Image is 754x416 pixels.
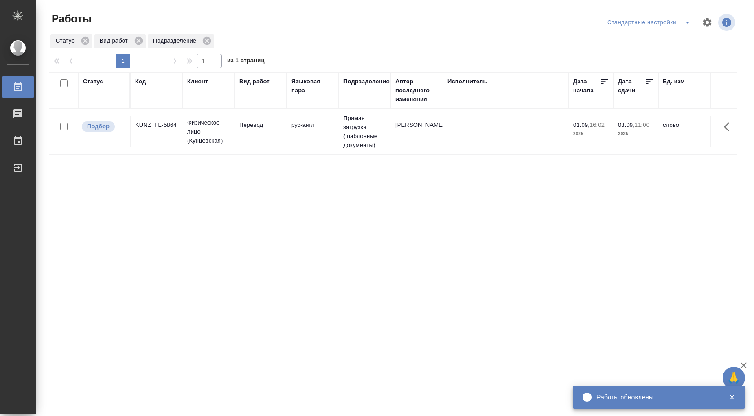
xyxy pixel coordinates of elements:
span: 🙏 [726,368,741,387]
div: Вид работ [239,77,270,86]
p: Подразделение [153,36,199,45]
button: 🙏 [723,367,745,389]
div: KUNZ_FL-5864 [135,121,178,130]
div: Код [135,77,146,86]
p: Вид работ [100,36,131,45]
td: [PERSON_NAME] [391,116,443,147]
span: Посмотреть информацию [718,14,737,31]
td: Прямая загрузка (шаблонные документы) [339,109,391,154]
p: 03.09, [618,121,635,128]
p: 11:00 [635,121,649,128]
div: Статус [83,77,103,86]
td: слово [658,116,710,147]
div: Ед. изм [663,77,685,86]
p: 2025 [573,130,609,139]
button: Здесь прячутся важные кнопки [719,116,740,138]
p: 2025 [618,130,654,139]
p: Перевод [239,121,282,130]
div: Клиент [187,77,208,86]
span: Работы [49,12,92,26]
div: Статус [50,34,92,48]
div: Работы обновлены [596,393,715,402]
span: Настроить таблицу [697,12,718,33]
div: Автор последнего изменения [395,77,438,104]
td: рус-англ [287,116,339,147]
div: Дата сдачи [618,77,645,95]
p: 01.09, [573,121,590,128]
button: Закрыть [723,393,741,401]
div: Исполнитель [447,77,487,86]
p: Физическое лицо (Кунцевская) [187,118,230,145]
div: Подразделение [343,77,390,86]
div: Дата начала [573,77,600,95]
div: Языковая пара [291,77,334,95]
p: Статус [56,36,78,45]
div: Можно подбирать исполнителей [81,121,125,133]
div: split button [605,15,697,30]
p: 16:02 [590,121,605,128]
p: Подбор [87,122,110,131]
div: Вид работ [94,34,146,48]
div: Подразделение [148,34,214,48]
span: из 1 страниц [227,55,265,68]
